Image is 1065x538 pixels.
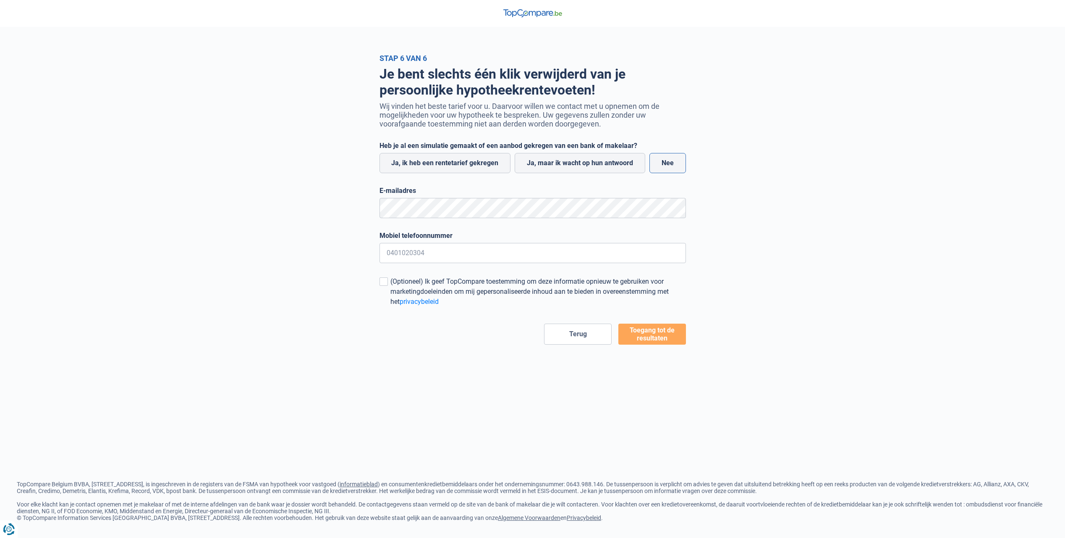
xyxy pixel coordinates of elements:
h1: Je bent slechts één klik verwijderd van je persoonlijke hypotheekrentevoeten! [379,66,686,98]
label: E-mailadres [379,187,686,195]
div: Stap 6 van 6 [379,54,686,63]
a: Algemene Voorwaarden [498,514,560,521]
p: Wij vinden het beste tarief voor u. Daarvoor willen we contact met u opnemen om de mogelijkheden ... [379,102,686,128]
label: Nee [649,153,686,173]
a: informatieblad [340,481,378,488]
a: Privacybeleid [567,514,601,521]
div: (Optioneel) Ik geef TopCompare toestemming om deze informatie opnieuw te gebruiken voor marketing... [390,277,686,307]
label: Mobiel telefoonnummer [379,232,686,240]
label: Ja, ik heb een rentetarief gekregen [379,153,511,173]
label: Heb je al een simulatie gemaakt of een aanbod gekregen van een bank of makelaar? [379,142,686,150]
button: Toegang tot de resultaten [618,324,686,345]
button: Terug [544,324,612,345]
label: Ja, maar ik wacht op hun antwoord [515,153,645,173]
a: privacybeleid [400,298,439,306]
input: 0401020304 [379,243,686,263]
img: TopCompare Logo [503,9,562,18]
